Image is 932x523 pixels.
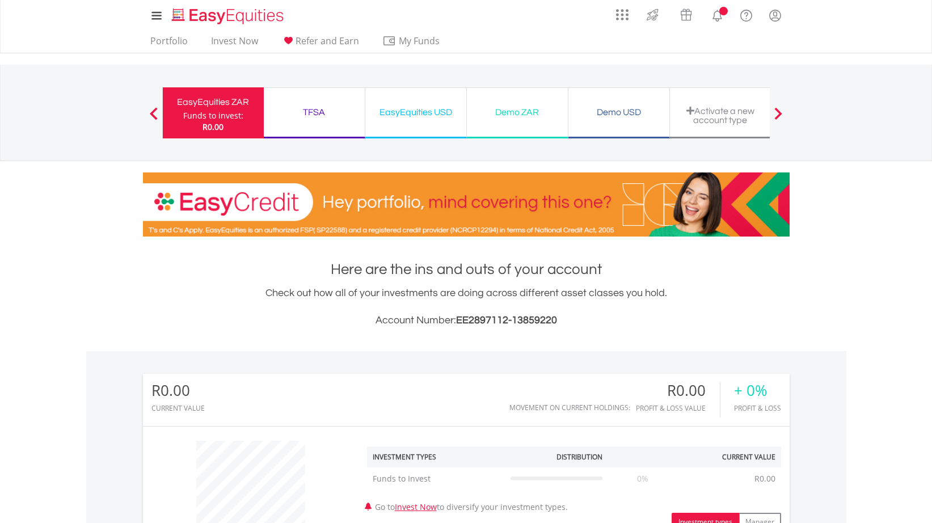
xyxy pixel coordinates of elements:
a: Vouchers [669,3,703,24]
a: Notifications [703,3,732,26]
div: Profit & Loss [734,404,781,412]
h3: Account Number: [143,313,790,328]
span: R0.00 [203,121,223,132]
div: Check out how all of your investments are doing across different asset classes you hold. [143,285,790,328]
div: CURRENT VALUE [151,404,205,412]
th: Current Value [677,446,781,467]
div: Profit & Loss Value [636,404,720,412]
a: Invest Now [206,35,263,53]
a: AppsGrid [609,3,636,21]
div: R0.00 [151,382,205,399]
h1: Here are the ins and outs of your account [143,259,790,280]
div: Distribution [556,452,602,462]
td: R0.00 [749,467,781,490]
th: Investment Types [367,446,505,467]
a: Invest Now [395,501,437,512]
div: EasyEquities USD [372,104,459,120]
a: Refer and Earn [277,35,364,53]
div: TFSA [271,104,358,120]
div: EasyEquities ZAR [170,94,257,110]
img: EasyEquities_Logo.png [170,7,288,26]
img: grid-menu-icon.svg [616,9,629,21]
img: vouchers-v2.svg [677,6,695,24]
a: Portfolio [146,35,192,53]
td: Funds to Invest [367,467,505,490]
a: FAQ's and Support [732,3,761,26]
span: Refer and Earn [296,35,359,47]
span: My Funds [382,33,457,48]
a: My Profile [761,3,790,28]
div: Funds to invest: [183,110,243,121]
div: Demo USD [575,104,663,120]
div: Demo ZAR [474,104,561,120]
div: Movement on Current Holdings: [509,404,630,411]
div: + 0% [734,382,781,399]
div: R0.00 [636,382,720,399]
span: EE2897112-13859220 [456,315,557,326]
td: 0% [608,467,677,490]
a: Home page [167,3,288,26]
img: EasyCredit Promotion Banner [143,172,790,237]
img: thrive-v2.svg [643,6,662,24]
div: Activate a new account type [677,106,764,125]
